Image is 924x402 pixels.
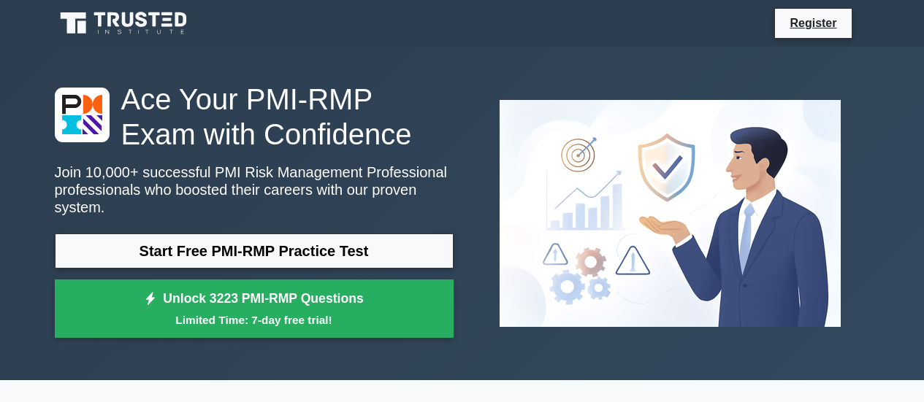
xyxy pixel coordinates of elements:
h1: Ace Your PMI-RMP Exam with Confidence [55,82,454,152]
a: Register [781,14,845,32]
small: Limited Time: 7-day free trial! [73,312,435,328]
img: PMI Risk Management Professional Preview [488,88,852,339]
p: Join 10,000+ successful PMI Risk Management Professional professionals who boosted their careers ... [55,163,454,216]
a: Unlock 3223 PMI-RMP QuestionsLimited Time: 7-day free trial! [55,279,454,338]
a: Start Free PMI-RMP Practice Test [55,233,454,268]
